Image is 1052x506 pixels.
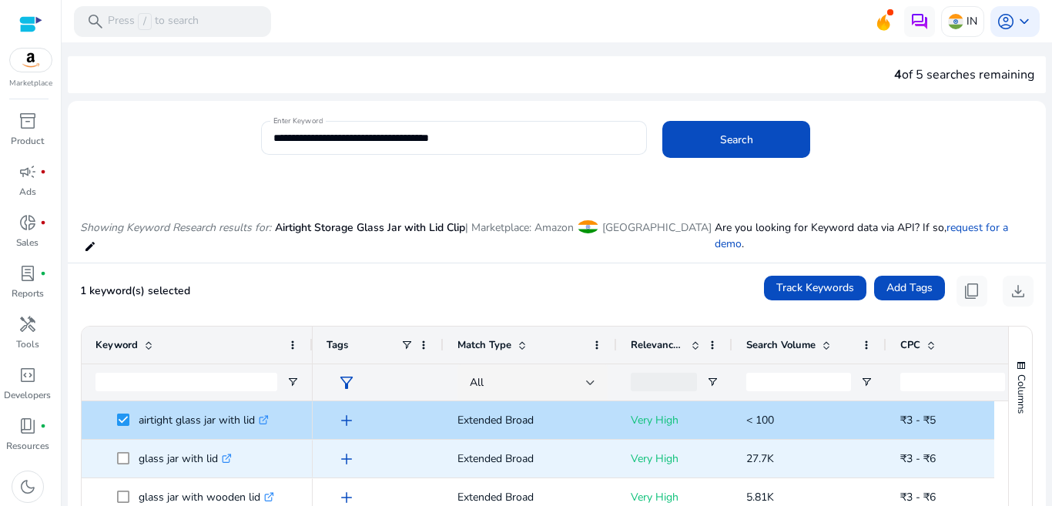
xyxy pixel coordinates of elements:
[139,443,232,474] p: glass jar with lid
[715,219,1034,252] p: Are you looking for Keyword data via API? If so, .
[1015,12,1034,31] span: keyboard_arrow_down
[327,338,348,352] span: Tags
[967,8,977,35] p: IN
[746,490,774,504] span: 5.81K
[900,373,1005,391] input: CPC Filter Input
[337,374,356,392] span: filter_alt
[776,280,854,296] span: Track Keywords
[746,413,774,427] span: < 100
[80,220,271,235] i: Showing Keyword Research results for:
[894,66,902,83] span: 4
[80,283,190,298] span: 1 keyword(s) selected
[764,276,866,300] button: Track Keywords
[11,134,44,148] p: Product
[720,132,753,148] span: Search
[273,116,323,126] mat-label: Enter Keyword
[18,315,37,333] span: handyman
[18,478,37,496] span: dark_mode
[1009,282,1027,300] span: download
[4,388,51,402] p: Developers
[95,338,138,352] span: Keyword
[19,185,36,199] p: Ads
[465,220,574,235] span: | Marketplace: Amazon
[286,376,299,388] button: Open Filter Menu
[662,121,810,158] button: Search
[457,404,603,436] p: Extended Broad
[900,451,936,466] span: ₹3 - ₹6
[900,490,936,504] span: ₹3 - ₹6
[457,338,511,352] span: Match Type
[108,13,199,30] p: Press to search
[86,12,105,31] span: search
[6,439,49,453] p: Resources
[963,282,981,300] span: content_copy
[18,264,37,283] span: lab_profile
[602,220,712,235] span: [GEOGRAPHIC_DATA]
[337,450,356,468] span: add
[631,404,719,436] p: Very High
[470,375,484,390] span: All
[631,443,719,474] p: Very High
[16,337,39,351] p: Tools
[948,14,963,29] img: in.svg
[40,270,46,276] span: fiber_manual_record
[84,237,96,256] mat-icon: edit
[18,163,37,181] span: campaign
[1003,276,1034,307] button: download
[18,112,37,130] span: inventory_2
[18,417,37,435] span: book_4
[706,376,719,388] button: Open Filter Menu
[894,65,1034,84] div: of 5 searches remaining
[746,373,851,391] input: Search Volume Filter Input
[18,213,37,232] span: donut_small
[9,78,52,89] p: Marketplace
[40,423,46,429] span: fiber_manual_record
[40,219,46,226] span: fiber_manual_record
[886,280,933,296] span: Add Tags
[95,373,277,391] input: Keyword Filter Input
[139,404,269,436] p: airtight glass jar with lid
[1014,374,1028,414] span: Columns
[457,443,603,474] p: Extended Broad
[10,49,52,72] img: amazon.svg
[746,451,774,466] span: 27.7K
[16,236,39,250] p: Sales
[900,413,936,427] span: ₹3 - ₹5
[40,169,46,175] span: fiber_manual_record
[138,13,152,30] span: /
[997,12,1015,31] span: account_circle
[18,366,37,384] span: code_blocks
[900,338,920,352] span: CPC
[631,338,685,352] span: Relevance Score
[275,220,465,235] span: Airtight Storage Glass Jar with Lid Clip
[860,376,873,388] button: Open Filter Menu
[957,276,987,307] button: content_copy
[874,276,945,300] button: Add Tags
[12,287,44,300] p: Reports
[746,338,816,352] span: Search Volume
[337,411,356,430] span: add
